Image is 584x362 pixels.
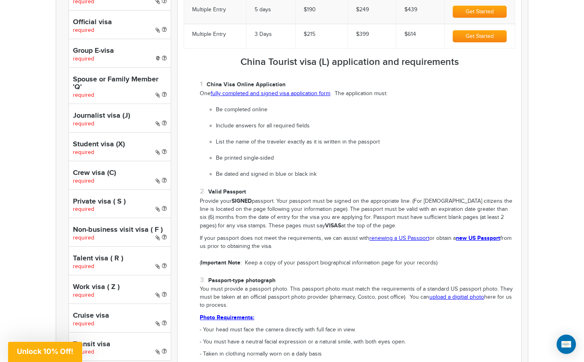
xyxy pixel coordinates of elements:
a: renewing a US Passport [369,235,429,241]
span: 3 Days [255,31,272,37]
p: - Your head must face the camera directly with full face in view. [200,326,515,334]
h4: Group E-visa [73,47,167,55]
li: Be dated and signed in blue or black ink [216,171,515,179]
li: Be printed single-sided [216,154,515,162]
strong: Passport-type photograph [208,277,275,284]
h4: Cruise visa [73,312,167,320]
div: Open Intercom Messenger [557,335,576,354]
p: One . The application must: [200,90,515,98]
strong: VISAS [325,222,341,229]
strong: Valid Passport [208,188,246,195]
h4: Journalist visa (J) [73,112,167,120]
span: $249 [356,6,369,13]
a: fully completed and signed visa application form [211,90,330,97]
a: Get Started [453,33,507,40]
span: required [73,121,94,127]
button: Get Started [453,30,507,42]
span: required [73,27,94,33]
h4: Non-business visit visa ( F ) [73,226,167,234]
h4: Official visa [73,19,167,27]
span: Multiple Entry [192,31,226,37]
h4: Spouse or Family Member 'Q' [73,76,167,92]
span: $190 [304,6,316,13]
span: $439 [404,6,417,13]
p: - You must have a neutral facial expression or a natural smile, with both eyes open. [200,338,515,346]
p: - Taken in clothing normally worn on a daily basis [200,350,515,358]
h4: Crew visa (C) [73,169,167,177]
span: required [73,178,94,184]
strong: SIGNED [232,198,252,204]
p: If your passport does not meet the requirements, we can assist with or obtain a from us prior to ... [200,234,515,267]
p: Provide your passport. Your passport must be signed on the appropriate line. (For [DEMOGRAPHIC_DA... [200,197,515,230]
h4: Transit visa [73,341,167,349]
span: required [73,349,94,355]
span: required [73,235,94,241]
button: Get Started [453,6,507,18]
span: required [73,292,94,298]
li: Be completed online [216,106,515,114]
li: List the name of the traveler exactly as it is written in the passport [216,138,515,146]
strong: China Visa Online Application [207,81,286,88]
div: Unlock 10% Off! [8,342,82,362]
a: Get Started [453,8,507,15]
h4: Work visa ( Z ) [73,283,167,291]
span: required [73,320,94,327]
span: required [73,206,94,212]
span: 5 days [255,6,271,13]
span: $399 [356,31,369,37]
h3: China Tourist visa (L) application and requirements [184,57,515,67]
span: Unlock 10% Off! [17,347,73,356]
span: Multiple Entry [192,6,226,13]
h4: Talent visa ( R ) [73,255,167,263]
span: required [73,263,94,270]
span: $614 [404,31,416,37]
p: You must provide a passport photo. This passport photo must match the requirements of a standard ... [200,285,515,310]
strong: Important Note [201,259,240,266]
span: required [73,56,94,62]
a: new US Passport [456,235,500,241]
a: upload a digitial photo [429,294,484,300]
h4: Student visa (X) [73,141,167,149]
span: $215 [304,31,315,37]
h4: Private visa ( S ) [73,198,167,206]
li: Include answers for all required fields [216,122,515,130]
span: required [73,92,94,98]
span: required [73,149,94,156]
a: Photo Requirements: [200,314,254,321]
